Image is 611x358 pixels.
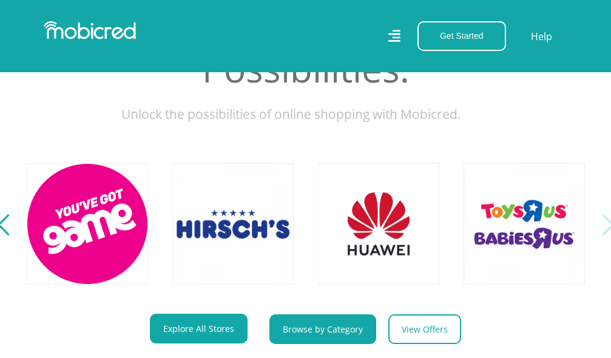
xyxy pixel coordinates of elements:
[388,314,461,344] a: View Offers
[530,29,553,44] a: Help
[24,105,588,124] p: Unlock the possibilities of online shopping with Mobicred.
[150,314,248,343] a: Explore All Stores
[269,314,376,344] a: Browse by Category
[417,21,506,51] button: Get Started
[596,212,611,236] button: Next
[44,21,136,39] img: Mobicred
[1,212,16,236] button: Previous
[24,3,588,90] h2: Infinite Possibilities.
